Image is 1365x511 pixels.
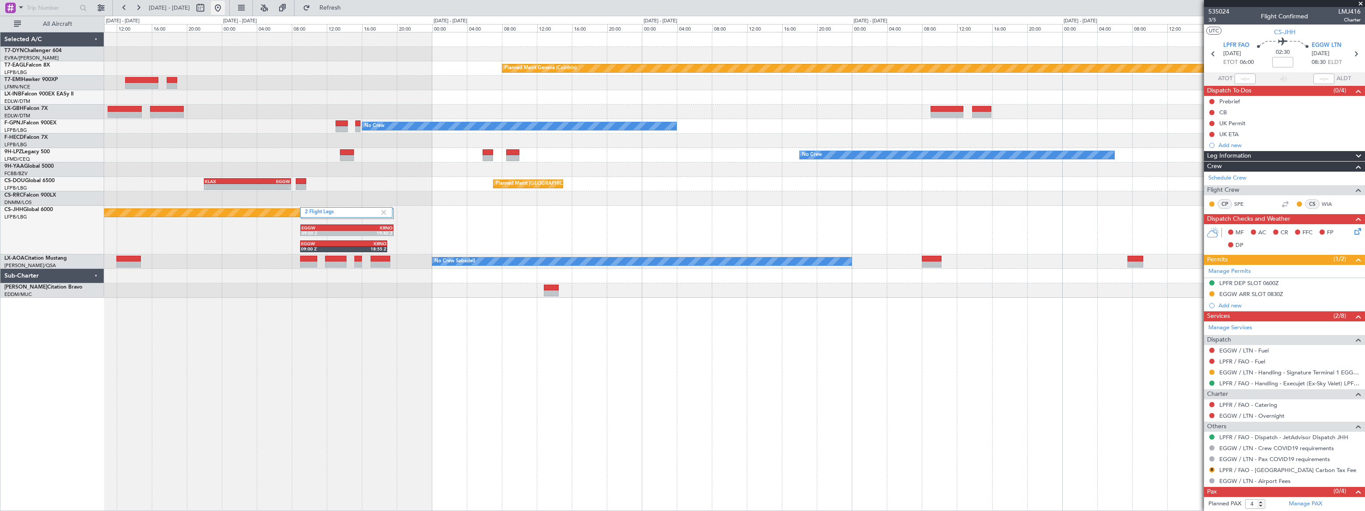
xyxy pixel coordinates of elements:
[4,262,56,269] a: [PERSON_NAME]/QSA
[817,24,852,32] div: 20:00
[1333,311,1346,321] span: (2/8)
[1328,58,1342,67] span: ELDT
[4,214,27,220] a: LFPB/LBG
[1276,48,1290,57] span: 02:30
[1234,200,1254,208] a: SPE
[1207,335,1231,345] span: Dispatch
[1132,24,1167,32] div: 08:00
[301,246,343,251] div: 09:00 Z
[1202,24,1237,32] div: 16:00
[1219,455,1330,463] a: EGGW / LTN - Pax COVID19 requirements
[782,24,817,32] div: 16:00
[1206,27,1221,35] button: UTC
[1312,41,1341,50] span: EGGW LTN
[1219,380,1361,387] a: LPFR / FAO - Handling - Execujet (Ex-Sky Valet) LPFR / FAO
[1261,12,1308,21] div: Flight Confirmed
[1208,16,1229,24] span: 3/5
[301,241,343,246] div: EGGW
[222,24,257,32] div: 00:00
[4,135,24,140] span: F-HECD
[1219,433,1348,441] a: LPFR / FAO - Dispatch - JetAdvisor Dispatch JHH
[4,291,32,298] a: EDDM/MUC
[364,120,385,133] div: No Crew
[4,164,24,169] span: 9H-YAA
[432,24,467,32] div: 00:00
[205,184,247,190] div: -
[4,120,56,126] a: F-GPNJFalcon 900EX
[1207,86,1251,96] span: Dispatch To-Dos
[4,92,73,97] a: LX-INBFalcon 900EX EASy II
[607,24,642,32] div: 20:00
[644,18,677,25] div: [DATE] - [DATE]
[380,208,388,216] img: gray-close.svg
[1219,290,1283,298] div: EGGW ARR SLOT 0830Z
[1218,199,1232,209] div: CP
[1312,49,1330,58] span: [DATE]
[1208,174,1246,183] a: Schedule Crew
[4,178,25,183] span: CS-DOU
[305,209,380,216] label: 2 Flight Legs
[1338,16,1361,24] span: Charter
[1208,7,1229,16] span: 535024
[4,106,24,111] span: LX-GBH
[802,148,822,162] div: No Crew
[248,184,290,190] div: -
[1207,151,1251,161] span: Leg Information
[223,18,257,25] div: [DATE] - [DATE]
[23,21,92,27] span: All Aircraft
[4,170,28,177] a: FCBB/BZV
[1207,255,1228,265] span: Permits
[4,92,21,97] span: LX-INB
[1289,500,1322,508] a: Manage PAX
[1223,49,1241,58] span: [DATE]
[4,285,47,290] span: [PERSON_NAME]
[887,24,922,32] div: 04:00
[1235,229,1244,237] span: MF
[1208,324,1252,332] a: Manage Services
[854,18,887,25] div: [DATE] - [DATE]
[301,225,347,230] div: EGGW
[4,135,48,140] a: F-HECDFalcon 7X
[572,24,607,32] div: 16:00
[149,4,190,12] span: [DATE] - [DATE]
[1333,86,1346,95] span: (0/4)
[4,149,22,155] span: 9H-LPZ
[301,230,347,236] div: 09:00 Z
[1219,477,1291,485] a: EGGW / LTN - Airport Fees
[1281,229,1288,237] span: CR
[1219,130,1239,138] div: UK ETA
[10,17,95,31] button: All Aircraft
[1218,74,1232,83] span: ATOT
[4,120,23,126] span: F-GPNJ
[205,179,247,184] div: KLAX
[4,285,82,290] a: [PERSON_NAME]Citation Bravo
[4,77,58,82] a: T7-EMIHawker 900XP
[106,18,140,25] div: [DATE] - [DATE]
[1062,24,1097,32] div: 00:00
[1235,241,1243,250] span: DP
[1097,24,1132,32] div: 04:00
[152,24,187,32] div: 16:00
[4,193,23,198] span: CS-RRC
[4,84,30,90] a: LFMN/NCE
[1207,422,1226,432] span: Others
[187,24,222,32] div: 20:00
[502,24,537,32] div: 08:00
[1338,7,1361,16] span: LMJ416
[4,48,24,53] span: T7-DYN
[4,106,48,111] a: LX-GBHFalcon 7X
[1207,487,1217,497] span: Pax
[1333,486,1346,496] span: (0/4)
[4,256,24,261] span: LX-AOA
[1219,466,1356,474] a: LPFR / FAO - [GEOGRAPHIC_DATA] Carbon Tax Fee
[1219,401,1277,409] a: LPFR / FAO - Catering
[4,55,59,61] a: EVRA/[PERSON_NAME]
[1302,229,1312,237] span: FFC
[922,24,957,32] div: 08:00
[1209,467,1214,472] button: R
[1240,58,1254,67] span: 06:00
[747,24,782,32] div: 12:00
[1219,358,1265,365] a: LPFR / FAO - Fuel
[1027,24,1062,32] div: 20:00
[292,24,327,32] div: 08:00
